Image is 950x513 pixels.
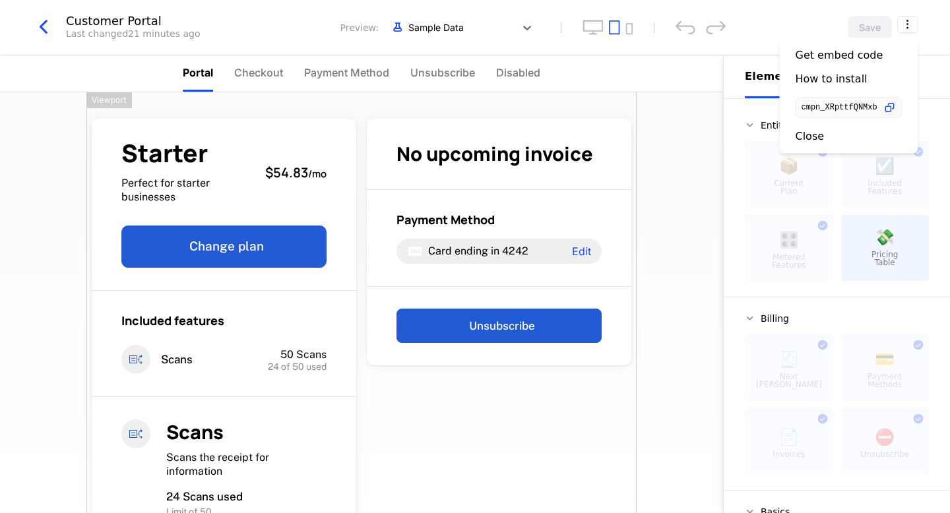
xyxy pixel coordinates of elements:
span: Edit [572,246,591,256]
i: entitlements [121,345,150,374]
button: Change plan [121,226,327,268]
span: Payment Method [396,212,495,227]
span: Included features [121,313,224,328]
span: Scans the receipt for information [166,451,269,478]
span: Perfect for starter businesses [121,176,255,204]
div: Get embed code [796,49,883,62]
i: visa [407,243,423,259]
span: $54.83 [265,164,308,181]
button: Unsubscribe [396,309,602,343]
span: Scans [166,419,224,445]
span: Starter [121,141,255,166]
span: 24 Scans used [166,490,243,503]
div: Close [796,129,825,142]
sub: / mo [308,167,327,181]
span: Scans [161,352,193,367]
span: Card ending in [428,245,499,257]
div: How to install [796,73,868,86]
div: Select action [780,38,918,154]
i: entitlements [121,419,150,448]
button: cmpn_XRpttfQNMxb [796,98,902,118]
span: 50 Scans [280,348,327,361]
span: No upcoming invoice [396,140,593,167]
span: cmpn_XRpttfQNMxb [802,104,877,111]
span: 24 of 50 used [268,362,327,371]
span: 4242 [502,245,528,257]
